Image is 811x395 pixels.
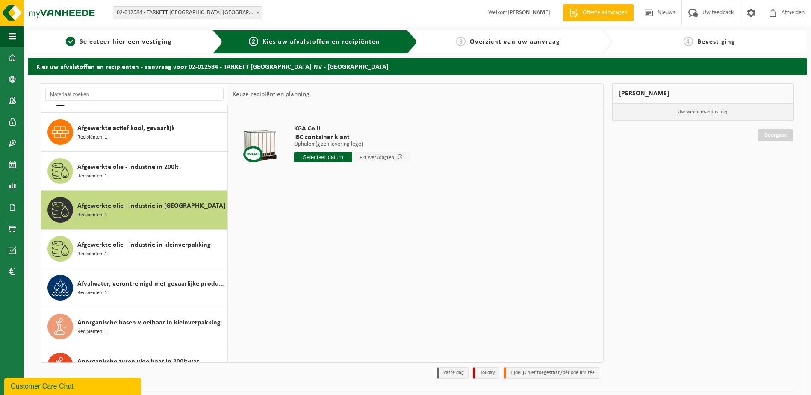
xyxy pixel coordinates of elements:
[41,191,228,230] button: Afgewerkte olie - industrie in [GEOGRAPHIC_DATA] Recipiënten: 1
[77,211,107,219] span: Recipiënten: 1
[77,357,199,367] span: Anorganische zuren vloeibaar in 200lt-vat
[581,9,629,17] span: Offerte aanvragen
[470,38,560,45] span: Overzicht van uw aanvraag
[684,37,693,46] span: 4
[228,84,314,105] div: Keuze recipiënt en planning
[77,123,175,133] span: Afgewerkte actief kool, gevaarlijk
[77,201,225,211] span: Afgewerkte olie - industrie in [GEOGRAPHIC_DATA]
[507,9,550,16] strong: [PERSON_NAME]
[697,38,735,45] span: Bevestiging
[758,129,793,141] a: Doorgaan
[77,250,107,258] span: Recipiënten: 1
[294,152,352,162] input: Selecteer datum
[41,307,228,346] button: Anorganische basen vloeibaar in kleinverpakking Recipiënten: 1
[41,268,228,307] button: Afvalwater, verontreinigd met gevaarlijke producten Recipiënten: 1
[504,367,599,379] li: Tijdelijk niet toegestaan/période limitée
[613,104,794,120] p: Uw winkelmand is leeg
[45,88,224,101] input: Materiaal zoeken
[80,38,172,45] span: Selecteer hier een vestiging
[294,133,410,141] span: IBC container klant
[249,37,258,46] span: 2
[77,328,107,336] span: Recipiënten: 1
[4,376,143,395] iframe: chat widget
[113,7,262,19] span: 02-012584 - TARKETT DENDERMONDE NV - DENDERMONDE
[262,38,380,45] span: Kies uw afvalstoffen en recipiënten
[77,289,107,297] span: Recipiënten: 1
[113,6,262,19] span: 02-012584 - TARKETT DENDERMONDE NV - DENDERMONDE
[77,279,225,289] span: Afvalwater, verontreinigd met gevaarlijke producten
[563,4,634,21] a: Offerte aanvragen
[28,58,807,74] h2: Kies uw afvalstoffen en recipiënten - aanvraag voor 02-012584 - TARKETT [GEOGRAPHIC_DATA] NV - [G...
[66,37,75,46] span: 1
[41,230,228,268] button: Afgewerkte olie - industrie in kleinverpakking Recipiënten: 1
[77,172,107,180] span: Recipiënten: 1
[41,152,228,191] button: Afgewerkte olie - industrie in 200lt Recipiënten: 1
[294,141,410,147] p: Ophalen (geen levering lege)
[612,83,794,104] div: [PERSON_NAME]
[437,367,469,379] li: Vaste dag
[77,240,211,250] span: Afgewerkte olie - industrie in kleinverpakking
[41,113,228,152] button: Afgewerkte actief kool, gevaarlijk Recipiënten: 1
[294,124,410,133] span: KGA Colli
[32,37,206,47] a: 1Selecteer hier een vestiging
[456,37,466,46] span: 3
[77,162,179,172] span: Afgewerkte olie - industrie in 200lt
[360,155,396,160] span: + 4 werkdag(en)
[77,133,107,141] span: Recipiënten: 1
[77,318,221,328] span: Anorganische basen vloeibaar in kleinverpakking
[473,367,499,379] li: Holiday
[41,346,228,385] button: Anorganische zuren vloeibaar in 200lt-vat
